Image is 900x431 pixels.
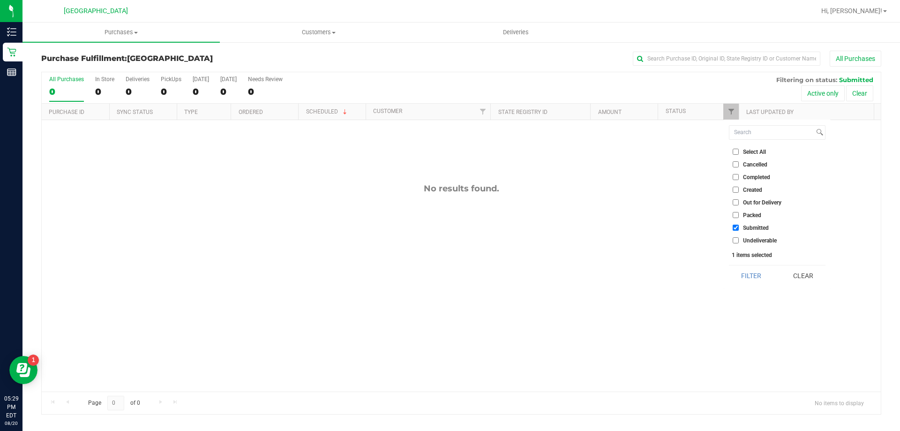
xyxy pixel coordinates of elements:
p: 05:29 PM EDT [4,394,18,420]
a: Last Updated By [746,109,794,115]
a: State Registry ID [498,109,547,115]
div: All Purchases [49,76,84,83]
iframe: Resource center unread badge [28,355,39,366]
span: Page of 0 [80,396,148,410]
span: Filtering on status: [776,76,837,83]
h3: Purchase Fulfillment: [41,54,321,63]
div: Needs Review [248,76,283,83]
div: 0 [161,86,181,97]
inline-svg: Inventory [7,27,16,37]
span: Submitted [743,225,769,231]
button: Filter [729,265,774,286]
div: 0 [248,86,283,97]
div: 1 items selected [732,252,823,258]
span: Created [743,187,762,193]
iframe: Resource center [9,356,37,384]
a: Ordered [239,109,263,115]
span: Completed [743,174,770,180]
div: [DATE] [193,76,209,83]
inline-svg: Reports [7,68,16,77]
span: [GEOGRAPHIC_DATA] [127,54,213,63]
span: Packed [743,212,761,218]
div: 0 [193,86,209,97]
div: 0 [95,86,114,97]
div: In Store [95,76,114,83]
span: Purchases [22,28,220,37]
span: Undeliverable [743,238,777,243]
inline-svg: Retail [7,47,16,57]
div: 0 [49,86,84,97]
input: Search Purchase ID, Original ID, State Registry ID or Customer Name... [633,52,820,66]
a: Type [184,109,198,115]
input: Cancelled [733,161,739,167]
span: [GEOGRAPHIC_DATA] [64,7,128,15]
span: Deliveries [490,28,541,37]
input: Packed [733,212,739,218]
a: Scheduled [306,108,349,115]
input: Created [733,187,739,193]
a: Filter [475,104,490,120]
input: Select All [733,149,739,155]
a: Customers [220,23,417,42]
a: Purchase ID [49,109,84,115]
button: Clear [780,265,825,286]
button: Active only [801,85,845,101]
input: Search [729,126,814,139]
input: Out for Delivery [733,199,739,205]
a: Purchases [22,23,220,42]
div: [DATE] [220,76,237,83]
button: Clear [846,85,873,101]
span: Cancelled [743,162,767,167]
a: Amount [598,109,622,115]
a: Sync Status [117,109,153,115]
span: Out for Delivery [743,200,781,205]
a: Customer [373,108,402,114]
span: Customers [220,28,417,37]
div: 0 [126,86,150,97]
div: Deliveries [126,76,150,83]
div: No results found. [42,183,881,194]
a: Status [666,108,686,114]
span: No items to display [807,396,871,410]
input: Undeliverable [733,237,739,243]
div: PickUps [161,76,181,83]
input: Submitted [733,225,739,231]
p: 08/20 [4,420,18,427]
button: All Purchases [830,51,881,67]
input: Completed [733,174,739,180]
span: Select All [743,149,766,155]
a: Deliveries [417,23,615,42]
div: 0 [220,86,237,97]
a: Filter [723,104,739,120]
span: Submitted [839,76,873,83]
span: Hi, [PERSON_NAME]! [821,7,882,15]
